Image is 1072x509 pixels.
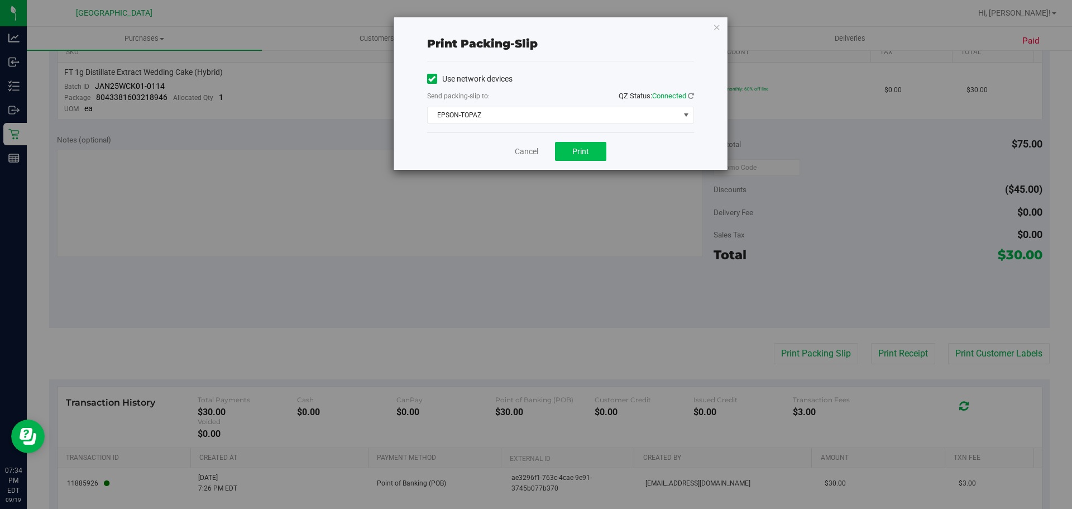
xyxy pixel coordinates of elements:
[652,92,686,100] span: Connected
[555,142,606,161] button: Print
[619,92,694,100] span: QZ Status:
[427,91,490,101] label: Send packing-slip to:
[427,37,538,50] span: Print packing-slip
[679,107,693,123] span: select
[428,107,679,123] span: EPSON-TOPAZ
[515,146,538,158] a: Cancel
[572,147,589,156] span: Print
[427,73,513,85] label: Use network devices
[11,420,45,453] iframe: Resource center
